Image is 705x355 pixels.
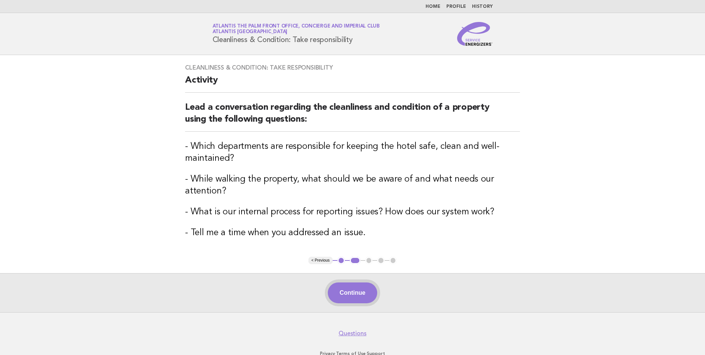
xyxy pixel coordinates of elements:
img: Service Energizers [457,22,493,46]
h3: - While walking the property, what should we be aware of and what needs our attention? [185,173,520,197]
button: 2 [350,257,360,264]
a: Questions [339,330,366,337]
a: Profile [446,4,466,9]
button: Continue [328,282,377,303]
h2: Activity [185,74,520,93]
a: Home [426,4,440,9]
h3: - Tell me a time when you addressed an issue. [185,227,520,239]
h2: Lead a conversation regarding the cleanliness and condition of a property using the following que... [185,102,520,132]
h3: - What is our internal process for reporting issues? How does our system work? [185,206,520,218]
a: Atlantis The Palm Front Office, Concierge and Imperial ClubAtlantis [GEOGRAPHIC_DATA] [213,24,380,34]
h1: Cleanliness & Condition: Take responsibility [213,24,380,44]
button: < Previous [308,257,333,264]
h3: - Which departments are responsible for keeping the hotel safe, clean and well-maintained? [185,141,520,164]
a: History [472,4,493,9]
button: 1 [337,257,345,264]
span: Atlantis [GEOGRAPHIC_DATA] [213,30,288,35]
h3: Cleanliness & Condition: Take responsibility [185,64,520,71]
